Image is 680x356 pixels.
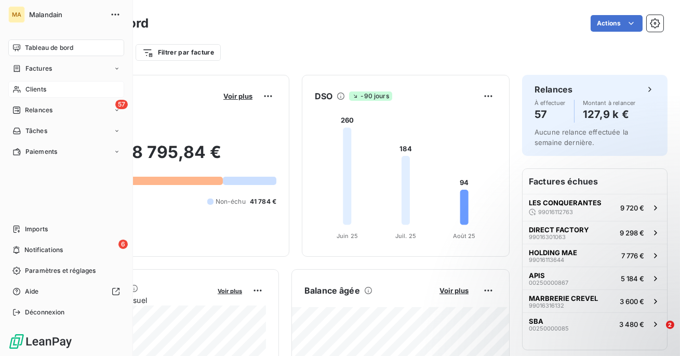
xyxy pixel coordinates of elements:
[583,100,636,106] span: Montant à relancer
[535,100,566,106] span: À effectuer
[8,143,124,160] a: Paiements
[666,321,674,329] span: 2
[439,286,469,295] span: Voir plus
[535,83,572,96] h6: Relances
[220,91,256,101] button: Voir plus
[621,252,644,260] span: 7 776 €
[523,194,667,221] button: LES CONQUERANTES990161127639 720 €
[453,232,476,240] tspan: Août 25
[645,321,670,346] iframe: Intercom live chat
[118,240,128,249] span: 6
[25,43,73,52] span: Tableau de bord
[25,126,47,136] span: Tâches
[250,197,276,206] span: 41 784 €
[523,169,667,194] h6: Factures échues
[8,123,124,139] a: Tâches
[25,85,46,94] span: Clients
[8,60,124,77] a: Factures
[8,221,124,238] a: Imports
[538,209,573,215] span: 99016112763
[535,106,566,123] h4: 57
[523,244,667,267] button: HOLDING MAE990161136447 776 €
[349,91,392,101] span: -90 jours
[25,225,48,234] span: Imports
[25,266,96,275] span: Paramètres et réglages
[529,199,602,207] span: LES CONQUERANTES
[8,81,124,98] a: Clients
[8,333,73,350] img: Logo LeanPay
[8,6,25,23] div: MA
[8,39,124,56] a: Tableau de bord
[395,232,416,240] tspan: Juil. 25
[620,204,644,212] span: 9 720 €
[529,234,566,240] span: 99016301063
[24,245,63,255] span: Notifications
[25,308,65,317] span: Déconnexion
[337,232,358,240] tspan: Juin 25
[59,142,276,173] h2: 168 795,84 €
[8,283,124,300] a: Aide
[535,128,628,147] span: Aucune relance effectuée la semaine dernière.
[25,147,57,156] span: Paiements
[8,262,124,279] a: Paramètres et réglages
[25,64,52,73] span: Factures
[223,92,252,100] span: Voir plus
[315,90,332,102] h6: DSO
[136,44,221,61] button: Filtrer par facture
[529,226,589,234] span: DIRECT FACTORY
[59,295,210,306] span: Chiffre d'affaires mensuel
[115,100,128,109] span: 57
[529,248,577,257] span: HOLDING MAE
[583,106,636,123] h4: 127,9 k €
[218,287,242,295] span: Voir plus
[620,229,644,237] span: 9 298 €
[472,255,680,328] iframe: Intercom notifications message
[216,197,246,206] span: Non-échu
[215,286,245,295] button: Voir plus
[591,15,643,32] button: Actions
[8,102,124,118] a: 57Relances
[29,10,104,19] span: Malandain
[523,221,667,244] button: DIRECT FACTORY990163010639 298 €
[436,286,472,295] button: Voir plus
[304,284,360,297] h6: Balance âgée
[25,106,52,115] span: Relances
[25,287,39,296] span: Aide
[529,325,569,332] span: 00250000085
